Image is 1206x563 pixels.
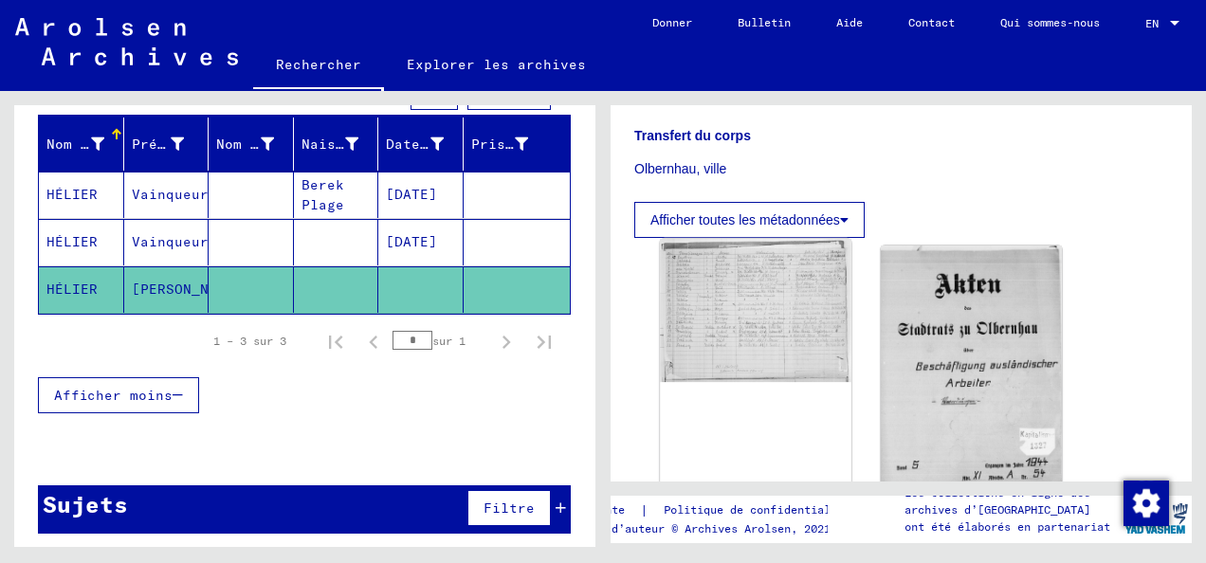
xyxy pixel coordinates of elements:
[39,266,124,313] mat-cell: HÉLIER
[54,387,173,404] span: Afficher moins
[467,490,551,526] button: Filtre
[317,322,355,360] button: Première page
[386,129,467,159] div: Date de naissance
[209,118,294,171] mat-header-cell: Geburtsname
[1145,17,1166,30] span: EN
[904,518,1119,553] p: ont été élaborés en partenariat avec
[38,377,199,413] button: Afficher moins
[464,118,571,171] mat-header-cell: Prisoner #
[471,136,574,153] font: Prisonnier #
[432,334,466,348] font: sur 1
[15,18,238,65] img: Arolsen_neg.svg
[294,118,379,171] mat-header-cell: Geburt‏
[650,212,840,227] font: Afficher toutes les métadonnées
[386,136,531,153] font: Date de naissance
[384,42,609,87] a: Explorer les archives
[378,118,464,171] mat-header-cell: Geburtsdatum
[634,202,865,238] button: Afficher toutes les métadonnées
[43,487,128,521] div: Sujets
[213,333,286,350] div: 1 – 3 sur 3
[1124,481,1169,526] img: Modifier le consentement
[132,129,209,159] div: Prénom
[471,129,553,159] div: Prisonnier #
[46,129,128,159] div: Nom de famille
[124,172,210,218] mat-cell: Vainqueur
[132,136,183,153] font: Prénom
[39,172,124,218] mat-cell: HÉLIER
[355,322,393,360] button: Page précédente
[565,520,873,537] p: Droits d’auteur © Archives Arolsen, 2021
[39,118,124,171] mat-header-cell: Nachname
[634,159,1168,179] p: Olbernhau, ville
[124,219,210,265] mat-cell: Vainqueur
[649,500,873,520] a: Politique de confidentialité
[216,129,298,159] div: Nom de jeune fille
[881,245,1063,499] img: 002.jpg
[1121,495,1192,542] img: yv_logo.png
[39,219,124,265] mat-cell: HÉLIER
[124,266,210,313] mat-cell: [PERSON_NAME]
[301,129,383,159] div: Naissance
[640,500,649,520] font: |
[301,136,378,153] font: Naissance
[378,172,464,218] mat-cell: [DATE]
[904,484,1119,518] p: Les collections en ligne des archives d’[GEOGRAPHIC_DATA]
[378,219,464,265] mat-cell: [DATE]
[46,136,166,153] font: Nom de famille
[294,172,379,218] mat-cell: Berek Plage
[124,118,210,171] mat-header-cell: Vorname
[660,239,850,382] img: 001.jpg
[253,42,384,91] a: Rechercher
[216,136,369,153] font: Nom de jeune fille
[484,499,535,517] span: Filtre
[487,322,525,360] button: Page suivante
[634,128,751,143] b: Transfert du corps
[525,322,563,360] button: Dernière page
